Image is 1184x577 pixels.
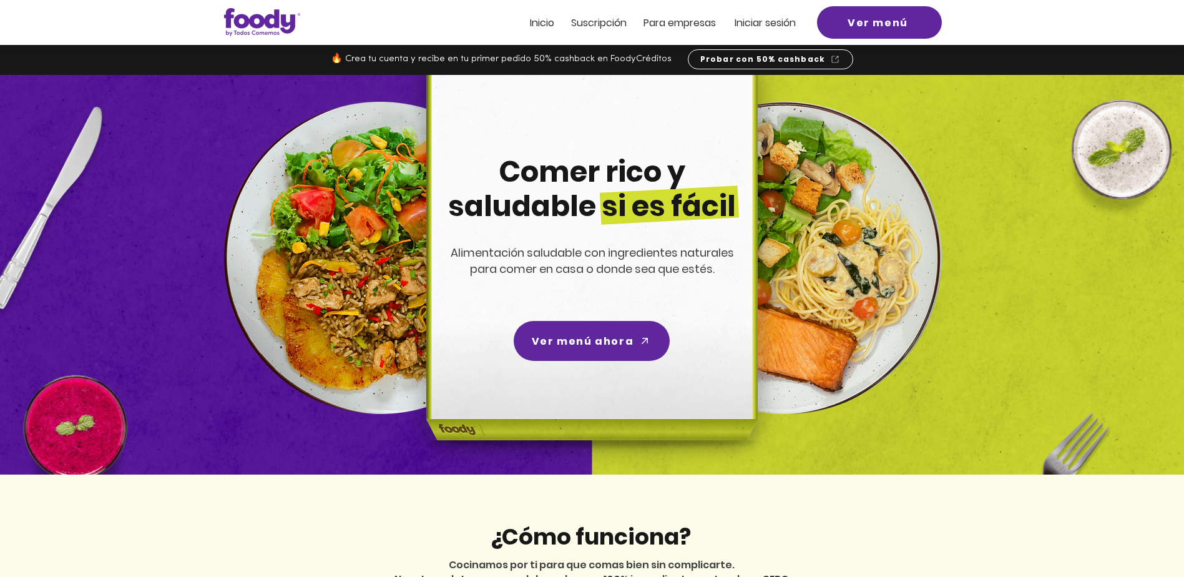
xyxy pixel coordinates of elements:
[532,333,634,349] span: Ver menú ahora
[655,16,716,30] span: ra empresas
[530,17,554,28] a: Inicio
[688,49,853,69] a: Probar con 50% cashback
[530,16,554,30] span: Inicio
[735,16,796,30] span: Iniciar sesión
[848,15,908,31] span: Ver menú
[735,17,796,28] a: Iniciar sesión
[817,6,942,39] a: Ver menú
[448,152,736,226] span: Comer rico y saludable si es fácil
[514,321,670,361] a: Ver menú ahora
[1112,505,1172,565] iframe: Messagebird Livechat Widget
[451,245,734,277] span: Alimentación saludable con ingredientes naturales para comer en casa o donde sea que estés.
[700,54,826,65] span: Probar con 50% cashback
[643,16,655,30] span: Pa
[490,521,691,553] span: ¿Cómo funciona?
[331,54,672,64] span: 🔥 Crea tu cuenta y recibe en tu primer pedido 50% cashback en FoodyCréditos
[571,16,627,30] span: Suscripción
[224,102,536,414] img: left-dish-compress.png
[571,17,627,28] a: Suscripción
[391,75,788,475] img: headline-center-compress.png
[643,17,716,28] a: Para empresas
[224,8,300,36] img: Logo_Foody V2.0.0 (3).png
[449,558,735,572] span: Cocinamos por ti para que comas bien sin complicarte.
